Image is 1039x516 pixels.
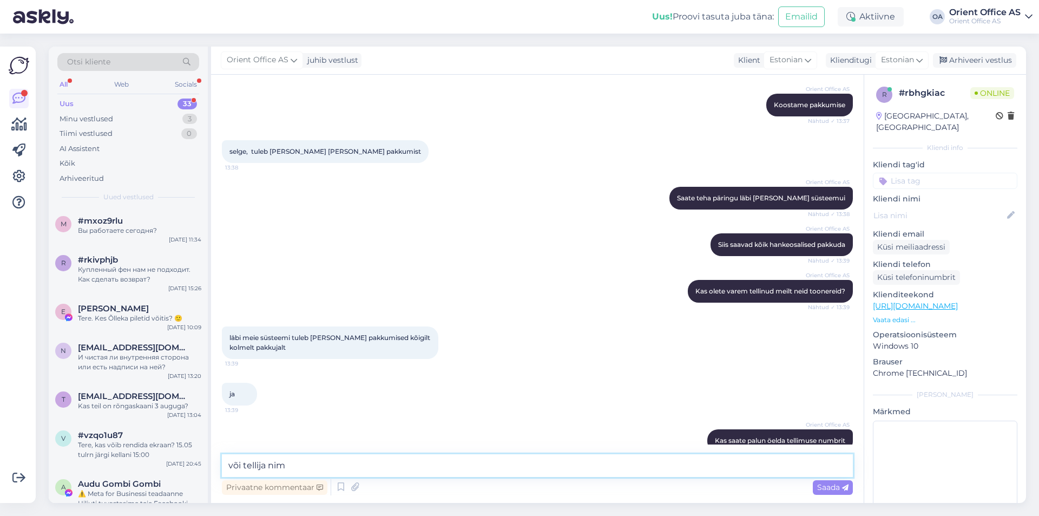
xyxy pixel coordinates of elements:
[695,287,845,295] span: Kas olete varem tellinud meilt neid toonereid?
[806,225,850,233] span: Orient Office AS
[873,356,1017,368] p: Brauser
[177,99,197,109] div: 33
[167,323,201,331] div: [DATE] 10:09
[873,270,960,285] div: Küsi telefoninumbrit
[899,87,970,100] div: # rbhgkiac
[78,401,201,411] div: Kas teil on rõngaskaani 3 auguga?
[78,343,190,352] span: natalyamam3@gmail.com
[229,147,421,155] span: selge, tuleb [PERSON_NAME] [PERSON_NAME] pakkumist
[168,284,201,292] div: [DATE] 15:26
[60,173,104,184] div: Arhiveeritud
[166,460,201,468] div: [DATE] 20:45
[227,54,288,66] span: Orient Office AS
[168,372,201,380] div: [DATE] 13:20
[78,226,201,236] div: Вы работаете сегодня?
[222,480,327,495] div: Privaatne kommentaar
[873,259,1017,270] p: Kliendi telefon
[78,304,149,313] span: Eva-Maria Virnas
[60,158,75,169] div: Kõik
[9,55,29,76] img: Askly Logo
[806,271,850,279] span: Orient Office AS
[225,360,266,368] span: 13:39
[873,406,1017,417] p: Märkmed
[778,6,825,27] button: Emailid
[169,236,201,244] div: [DATE] 11:34
[303,55,358,66] div: juhib vestlust
[949,8,1021,17] div: Orient Office AS
[103,192,154,202] span: Uued vestlused
[873,315,1017,325] p: Vaata edasi ...
[652,11,673,22] b: Uus!
[182,114,197,125] div: 3
[222,454,853,477] textarea: või tellija ni
[873,329,1017,341] p: Operatsioonisüsteem
[78,440,201,460] div: Tere, kas võib rendida ekraan? 15.05 tulrn järgi kellani 15:00
[61,347,66,355] span: n
[873,301,958,311] a: [URL][DOMAIN_NAME]
[112,77,131,92] div: Web
[652,10,774,23] div: Proovi tasuta juba täna:
[67,56,110,68] span: Otsi kliente
[838,7,904,27] div: Aktiivne
[78,430,123,440] span: #vzqo1u87
[873,390,1017,400] div: [PERSON_NAME]
[873,173,1017,189] input: Lisa tag
[225,406,266,414] span: 13:39
[60,99,74,109] div: Uus
[806,421,850,429] span: Orient Office AS
[62,395,65,403] span: t
[60,128,113,139] div: Tiimi vestlused
[949,8,1033,25] a: Orient Office ASOrient Office AS
[873,210,1005,221] input: Lisa nimi
[78,489,201,508] div: ⚠️ Meta for Businessi teadaanne Hiljuti tuvastasime teie Facebooki kontol ebatavalisi tegevusi. [...
[61,483,66,491] span: A
[734,55,760,66] div: Klient
[873,368,1017,379] p: Chrome [TECHNICAL_ID]
[229,334,432,351] span: läbi meie süsteemi tuleb [PERSON_NAME] pakkumised kõigilt kolmelt pakkujalt
[61,308,65,316] span: E
[181,128,197,139] div: 0
[78,255,118,265] span: #rkivphjb
[715,436,845,445] span: Kas saate palun öelda tellimuse numbrit
[806,85,850,93] span: Orient Office AS
[873,193,1017,205] p: Kliendi nimi
[873,228,1017,240] p: Kliendi email
[677,194,845,202] span: Saate teha päringu läbi [PERSON_NAME] süsteemui
[78,313,201,323] div: Tere. Kes Õlleka piletid võitis? 🙂
[876,110,996,133] div: [GEOGRAPHIC_DATA], [GEOGRAPHIC_DATA]
[61,259,66,267] span: r
[774,101,845,109] span: Koostame pakkumise
[78,352,201,372] div: И чистая ли внутренняя сторона или есть надписи на ней?
[817,482,849,492] span: Saada
[57,77,70,92] div: All
[78,479,161,489] span: Audu Gombi Gombi
[930,9,945,24] div: OA
[881,54,914,66] span: Estonian
[61,434,65,442] span: v
[173,77,199,92] div: Socials
[167,411,201,419] div: [DATE] 13:04
[808,210,850,218] span: Nähtud ✓ 13:38
[949,17,1021,25] div: Orient Office AS
[873,143,1017,153] div: Kliendi info
[806,178,850,186] span: Orient Office AS
[873,159,1017,171] p: Kliendi tag'id
[225,164,266,172] span: 13:38
[933,53,1016,68] div: Arhiveeri vestlus
[60,143,100,154] div: AI Assistent
[718,240,845,249] span: Siis saavad kõik hankeosalised pakkuda
[229,390,235,398] span: ja
[60,114,113,125] div: Minu vestlused
[873,289,1017,301] p: Klienditeekond
[873,240,950,254] div: Küsi meiliaadressi
[882,90,887,99] span: r
[78,265,201,284] div: Купленный фен нам не подходит. Как сделать возврат?
[78,391,190,401] span: timakova.katrin@gmail.com
[808,303,850,311] span: Nähtud ✓ 13:39
[808,117,850,125] span: Nähtud ✓ 13:37
[808,257,850,265] span: Nähtud ✓ 13:39
[970,87,1014,99] span: Online
[826,55,872,66] div: Klienditugi
[78,216,123,226] span: #mxoz9rlu
[873,341,1017,352] p: Windows 10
